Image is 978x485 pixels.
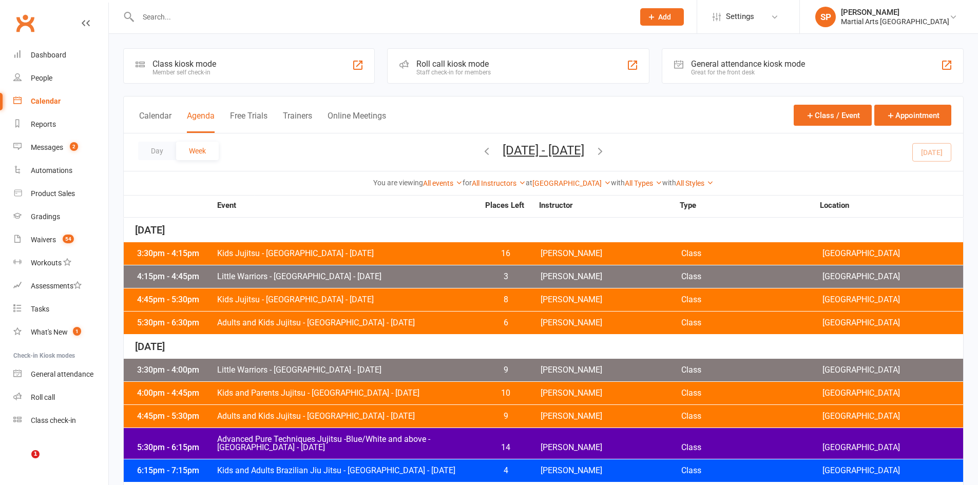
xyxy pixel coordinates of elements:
span: [GEOGRAPHIC_DATA] [822,319,963,327]
span: Class [681,249,822,258]
span: 6 [479,319,533,327]
span: Little Warriors - [GEOGRAPHIC_DATA] - [DATE] [217,366,479,374]
div: Reports [31,120,56,128]
a: All events [423,179,463,187]
span: [PERSON_NAME] [541,296,681,304]
strong: Location [820,202,961,209]
a: Messages 2 [13,136,108,159]
span: [PERSON_NAME] [541,366,681,374]
div: Automations [31,166,72,174]
span: [PERSON_NAME] [541,467,681,475]
span: Advanced Pure Techniques Jujitsu -Blue/White and above - [GEOGRAPHIC_DATA] - [DATE] [217,435,479,452]
span: 54 [63,235,74,243]
div: Workouts [31,259,62,267]
button: Online Meetings [328,111,386,133]
div: General attendance kiosk mode [691,59,805,69]
span: 1 [73,327,81,336]
button: Day [138,142,176,160]
div: 5:30pm - 6:15pm [135,443,217,452]
div: Martial Arts [GEOGRAPHIC_DATA] [841,17,949,26]
div: General attendance [31,370,93,378]
span: Class [681,443,822,452]
span: [PERSON_NAME] [541,412,681,420]
span: Settings [726,5,754,28]
a: What's New1 [13,321,108,344]
strong: with [611,179,625,187]
span: 8 [479,296,533,304]
button: Agenda [187,111,215,133]
span: Kids and Parents Jujitsu - [GEOGRAPHIC_DATA] - [DATE] [217,389,479,397]
div: Roll call [31,393,55,401]
strong: Instructor [539,202,680,209]
a: Tasks [13,298,108,321]
strong: with [662,179,676,187]
span: [GEOGRAPHIC_DATA] [822,412,963,420]
strong: Type [680,202,820,209]
span: Kids Jujitsu - [GEOGRAPHIC_DATA] - [DATE] [217,249,479,258]
div: Roll call kiosk mode [416,59,491,69]
div: Gradings [31,212,60,221]
a: Product Sales [13,182,108,205]
div: Tasks [31,305,49,313]
span: Class [681,467,822,475]
iframe: Intercom live chat [10,450,35,475]
div: Waivers [31,236,56,244]
span: [GEOGRAPHIC_DATA] [822,443,963,452]
span: Add [658,13,671,21]
div: 3:30pm - 4:15pm [135,249,217,258]
div: [PERSON_NAME] [841,8,949,17]
span: Class [681,412,822,420]
div: Member self check-in [152,69,216,76]
span: [GEOGRAPHIC_DATA] [822,467,963,475]
div: 4:45pm - 5:30pm [135,296,217,304]
strong: for [463,179,472,187]
span: 2 [70,142,78,151]
button: Calendar [139,111,171,133]
a: People [13,67,108,90]
button: Free Trials [230,111,267,133]
button: Trainers [283,111,312,133]
span: Class [681,366,822,374]
span: [PERSON_NAME] [541,389,681,397]
strong: Places Left [477,202,531,209]
a: Automations [13,159,108,182]
div: 3:30pm - 4:00pm [135,366,217,374]
div: Class check-in [31,416,76,424]
div: Assessments [31,282,82,290]
button: Week [176,142,219,160]
div: What's New [31,328,68,336]
span: Kids and Adults Brazilian Jiu Jitsu - [GEOGRAPHIC_DATA] - [DATE] [217,467,479,475]
input: Search... [135,10,627,24]
a: Waivers 54 [13,228,108,251]
div: [DATE] [124,218,963,242]
span: [GEOGRAPHIC_DATA] [822,366,963,374]
a: Assessments [13,275,108,298]
div: Dashboard [31,51,66,59]
a: [GEOGRAPHIC_DATA] [532,179,611,187]
span: [GEOGRAPHIC_DATA] [822,273,963,281]
span: 4 [479,467,533,475]
span: Class [681,319,822,327]
div: [DATE] [124,335,963,359]
span: Class [681,389,822,397]
span: [PERSON_NAME] [541,443,681,452]
span: 1 [31,450,40,458]
button: [DATE] - [DATE] [503,143,584,158]
button: Class / Event [794,105,872,126]
span: Adults and Kids Jujitsu - [GEOGRAPHIC_DATA] - [DATE] [217,319,479,327]
div: Staff check-in for members [416,69,491,76]
div: 5:30pm - 6:30pm [135,319,217,327]
span: [PERSON_NAME] [541,319,681,327]
div: Calendar [31,97,61,105]
span: Class [681,296,822,304]
span: Kids Jujitsu - [GEOGRAPHIC_DATA] - [DATE] [217,296,479,304]
span: Class [681,273,822,281]
div: Product Sales [31,189,75,198]
a: Calendar [13,90,108,113]
a: Roll call [13,386,108,409]
div: 4:15pm - 4:45pm [135,273,217,281]
a: All Styles [676,179,714,187]
a: Workouts [13,251,108,275]
div: 4:45pm - 5:30pm [135,412,217,420]
a: Gradings [13,205,108,228]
